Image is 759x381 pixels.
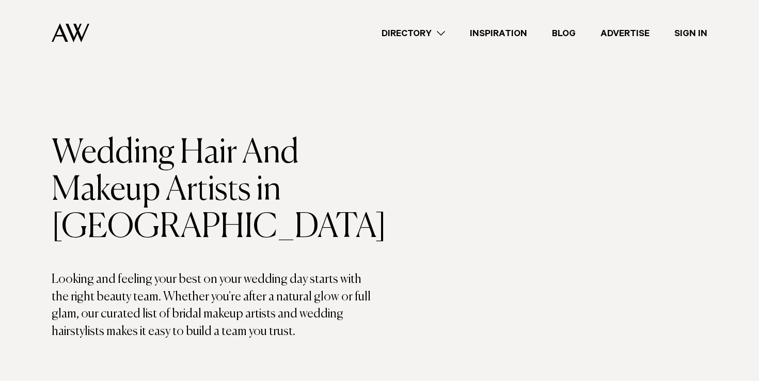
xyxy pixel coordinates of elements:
[662,26,720,40] a: Sign In
[369,26,457,40] a: Directory
[52,135,379,246] h1: Wedding Hair And Makeup Artists in [GEOGRAPHIC_DATA]
[52,271,379,340] p: Looking and feeling your best on your wedding day starts with the right beauty team. Whether you'...
[52,23,89,42] img: Auckland Weddings Logo
[540,26,588,40] a: Blog
[457,26,540,40] a: Inspiration
[588,26,662,40] a: Advertise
